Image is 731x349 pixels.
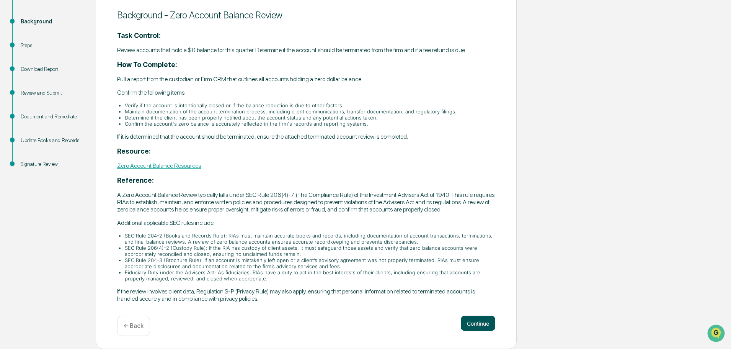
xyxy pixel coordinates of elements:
[5,93,52,107] a: 🖐️Preclearance
[461,316,495,331] button: Continue
[125,108,495,115] li: Maintain documentation of the account termination process, including client communications, trans...
[63,97,95,104] span: Attestations
[125,102,495,108] li: Verify if the account is intentionally closed or if the balance reduction is due to other factors.
[21,160,83,168] div: Signature Review
[8,97,14,103] div: 🖐️
[21,65,83,73] div: Download Report
[117,46,495,54] p: Review accounts that hold a $0 balance for this quarter. Determine if the account should be termi...
[52,93,98,107] a: 🗄️Attestations
[76,130,93,136] span: Pylon
[117,133,495,140] p: If it is determined that the account should be terminated, ensure the attached terminated account...
[8,112,14,118] div: 🔎
[117,219,495,226] p: Additional applicable SEC rules include:
[54,129,93,136] a: Powered byPylon
[125,233,495,245] li: SEC Rule 204-2 (Books and Records Rule): RIAs must maintain accurate books and records, including...
[21,41,83,49] div: Steps
[125,269,495,282] li: Fiduciary Duty under the Advisers Act: As fiduciaries, RIAs have a duty to act in the best intere...
[125,245,495,257] li: SEC Rule 206(4)-2 (Custody Rule): If the RIA has custody of client assets, it must safeguard thos...
[8,16,139,28] p: How can we help?
[15,97,49,104] span: Preclearance
[124,322,144,329] p: ← Back
[117,162,201,169] a: Zero Account Balance Resources
[21,18,83,26] div: Background
[5,108,51,122] a: 🔎Data Lookup
[21,136,83,144] div: Update Books and Records
[117,61,177,69] strong: How To Complete:
[117,191,495,213] p: A Zero Account Balance Review typically falls under SEC Rule 206(4)-7 (The Compliance Rule) of th...
[117,31,161,39] strong: Task Control:
[21,113,83,121] div: Document and Remediate
[125,257,495,269] li: SEC Rule 204-3 (Brochure Rule): If an account is mistakenly left open or a client’s advisory agre...
[130,61,139,70] button: Start new chat
[8,59,21,72] img: 1746055101610-c473b297-6a78-478c-a979-82029cc54cd1
[15,111,48,119] span: Data Lookup
[117,147,151,155] strong: Resource:
[117,10,495,21] div: Background - Zero Account Balance Review
[26,59,126,66] div: Start new chat
[707,324,727,344] iframe: Open customer support
[117,89,495,96] p: Confirm the following items:
[117,288,495,302] p: If the review involves client data, Regulation S-P (Privacy Rule) may also apply, ensuring that p...
[117,75,495,83] p: Pull a report from the custodian or Firm CRM that outlines all accounts holding a zero dollar bal...
[55,97,62,103] div: 🗄️
[125,115,495,121] li: Determine if the client has been properly notified about the account status and any potential act...
[21,89,83,97] div: Review and Submit
[117,176,154,184] strong: Reference:
[26,66,97,72] div: We're available if you need us!
[125,121,495,127] li: Confirm the account's zero balance is accurately reflected in the firm's records and reporting sy...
